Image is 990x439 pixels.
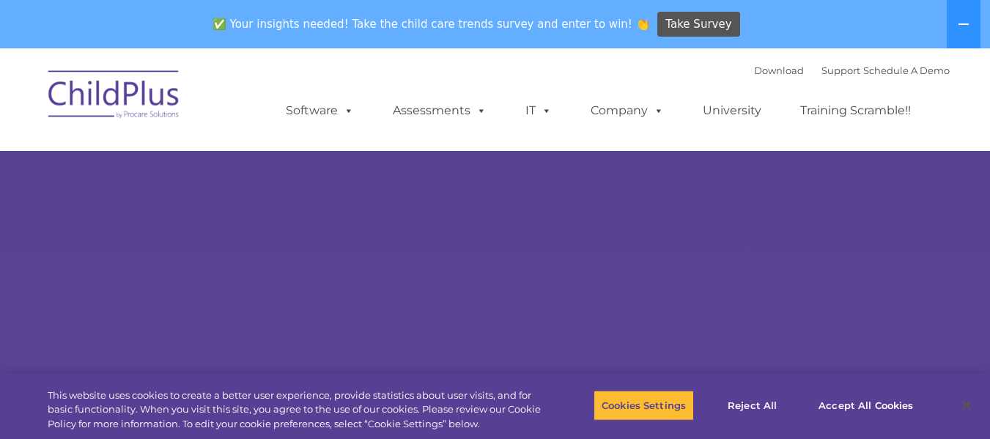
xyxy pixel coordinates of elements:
button: Cookies Settings [594,390,694,421]
a: Software [271,96,369,125]
a: Download [754,64,804,76]
span: Last name [204,97,248,108]
a: Take Survey [657,12,740,37]
span: Phone number [204,157,266,168]
a: Training Scramble!! [786,96,926,125]
button: Close [950,389,983,421]
span: Take Survey [665,12,731,37]
button: Accept All Cookies [810,390,921,421]
img: ChildPlus by Procare Solutions [41,60,188,133]
a: Support [821,64,860,76]
a: University [688,96,776,125]
button: Reject All [706,390,798,421]
a: Assessments [378,96,501,125]
a: Schedule A Demo [863,64,950,76]
div: This website uses cookies to create a better user experience, provide statistics about user visit... [48,388,544,432]
font: | [754,64,950,76]
a: IT [511,96,566,125]
span: ✅ Your insights needed! Take the child care trends survey and enter to win! 👏 [207,10,655,38]
a: Company [576,96,679,125]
